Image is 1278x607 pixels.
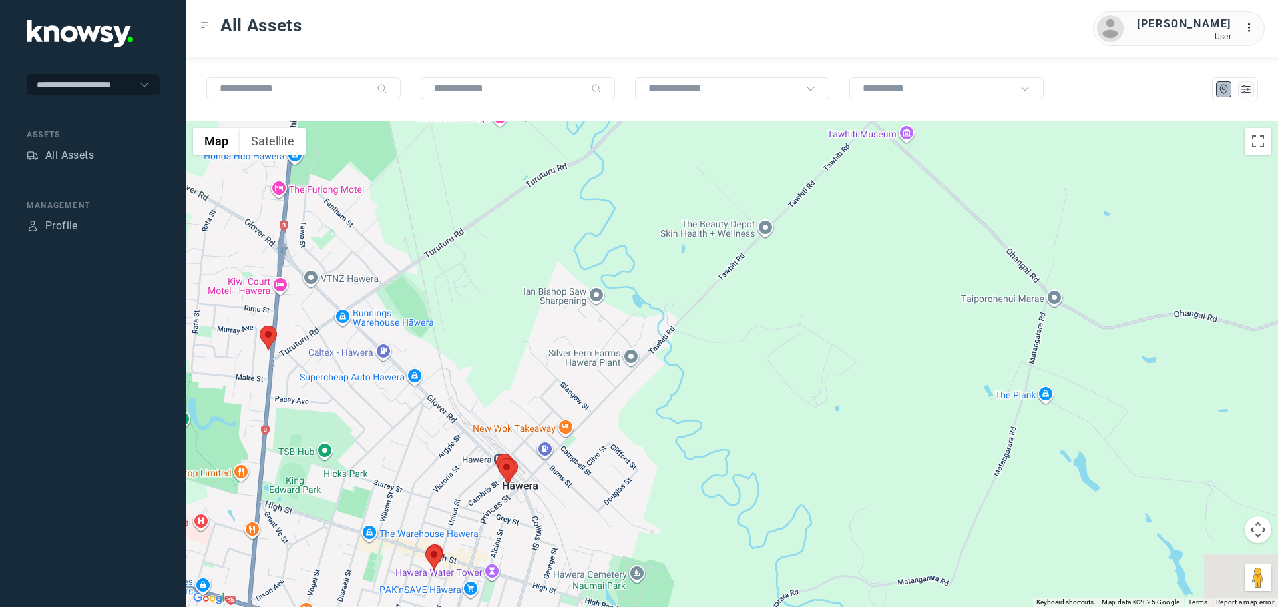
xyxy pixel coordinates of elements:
div: Profile [45,218,78,234]
button: Keyboard shortcuts [1036,598,1094,607]
div: : [1245,20,1261,38]
div: User [1137,32,1231,41]
button: Show street map [193,128,240,155]
img: Google [190,590,234,607]
div: [PERSON_NAME] [1137,16,1231,32]
button: Drag Pegman onto the map to open Street View [1245,564,1271,591]
div: Assets [27,129,160,141]
tspan: ... [1245,23,1259,33]
div: Search [377,83,387,94]
a: Report a map error [1216,598,1274,606]
button: Toggle fullscreen view [1245,128,1271,155]
img: avatar.png [1097,15,1124,42]
div: Assets [27,149,39,161]
div: List [1240,83,1252,95]
img: Application Logo [27,20,133,47]
a: AssetsAll Assets [27,147,94,163]
button: Show satellite imagery [240,128,306,155]
a: ProfileProfile [27,218,78,234]
a: Terms [1188,598,1208,606]
a: Open this area in Google Maps (opens a new window) [190,590,234,607]
div: Toggle Menu [200,21,210,30]
span: Map data ©2025 Google [1102,598,1179,606]
div: All Assets [45,147,94,163]
div: Profile [27,220,39,232]
div: Map [1218,83,1230,95]
div: Search [591,83,602,94]
span: All Assets [220,13,302,37]
div: : [1245,20,1261,36]
div: Management [27,199,160,211]
button: Map camera controls [1245,516,1271,543]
